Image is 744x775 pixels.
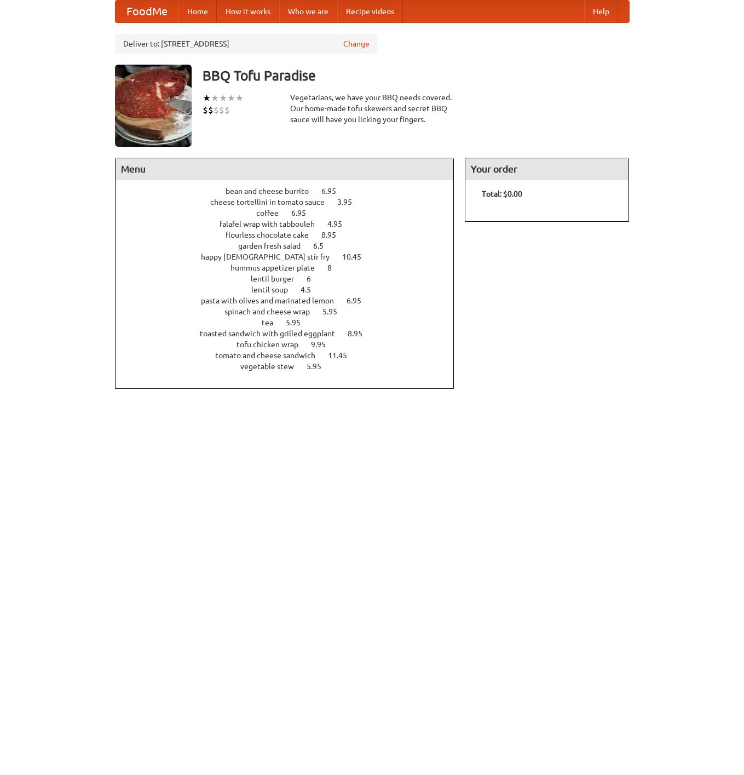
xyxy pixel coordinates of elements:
[226,187,320,196] span: bean and cheese burrito
[286,318,312,327] span: 5.95
[211,92,219,104] li: ★
[203,104,208,116] li: $
[262,318,321,327] a: tea 5.95
[328,351,358,360] span: 11.45
[240,362,305,371] span: vegetable stew
[115,34,378,54] div: Deliver to: [STREET_ADDRESS]
[337,1,403,22] a: Recipe videos
[343,38,370,49] a: Change
[116,158,454,180] h4: Menu
[227,92,235,104] li: ★
[301,285,322,294] span: 4.5
[238,242,312,250] span: garden fresh salad
[465,158,628,180] h4: Your order
[251,285,299,294] span: lentil soup
[230,263,326,272] span: hummus appetizer plate
[321,187,347,196] span: 6.95
[178,1,217,22] a: Home
[262,318,284,327] span: tea
[210,198,372,206] a: cheese tortellini in tomato sauce 3.95
[237,340,309,349] span: tofu chicken wrap
[214,104,219,116] li: $
[215,351,326,360] span: tomato and cheese sandwich
[201,296,382,305] a: pasta with olives and marinated lemon 6.95
[235,92,244,104] li: ★
[217,1,279,22] a: How it works
[238,242,344,250] a: garden fresh salad 6.5
[200,329,346,338] span: toasted sandwich with grilled eggplant
[327,220,353,228] span: 4.95
[220,220,326,228] span: falafel wrap with tabbouleh
[256,209,326,217] a: coffee 6.95
[201,252,341,261] span: happy [DEMOGRAPHIC_DATA] stir fry
[200,329,383,338] a: toasted sandwich with grilled eggplant 8.95
[226,231,320,239] span: flourless chocolate cake
[115,65,192,147] img: angular.jpg
[201,296,345,305] span: pasta with olives and marinated lemon
[219,92,227,104] li: ★
[237,340,346,349] a: tofu chicken wrap 9.95
[348,329,373,338] span: 8.95
[230,263,352,272] a: hummus appetizer plate 8
[307,362,332,371] span: 5.95
[347,296,372,305] span: 6.95
[291,209,317,217] span: 6.95
[226,187,356,196] a: bean and cheese burrito 6.95
[240,362,342,371] a: vegetable stew 5.95
[224,104,230,116] li: $
[279,1,337,22] a: Who we are
[307,274,322,283] span: 6
[201,252,382,261] a: happy [DEMOGRAPHIC_DATA] stir fry 10.45
[208,104,214,116] li: $
[290,92,454,125] div: Vegetarians, we have your BBQ needs covered. Our home-made tofu skewers and secret BBQ sauce will...
[203,65,630,87] h3: BBQ Tofu Paradise
[116,1,178,22] a: FoodMe
[251,285,331,294] a: lentil soup 4.5
[215,351,367,360] a: tomato and cheese sandwich 11.45
[321,231,347,239] span: 8.95
[224,307,321,316] span: spinach and cheese wrap
[313,242,334,250] span: 6.5
[322,307,348,316] span: 5.95
[251,274,331,283] a: lentil burger 6
[337,198,363,206] span: 3.95
[327,263,343,272] span: 8
[256,209,290,217] span: coffee
[219,104,224,116] li: $
[220,220,362,228] a: falafel wrap with tabbouleh 4.95
[584,1,618,22] a: Help
[251,274,305,283] span: lentil burger
[482,190,522,198] b: Total: $0.00
[311,340,337,349] span: 9.95
[210,198,336,206] span: cheese tortellini in tomato sauce
[342,252,372,261] span: 10.45
[226,231,356,239] a: flourless chocolate cake 8.95
[203,92,211,104] li: ★
[224,307,357,316] a: spinach and cheese wrap 5.95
